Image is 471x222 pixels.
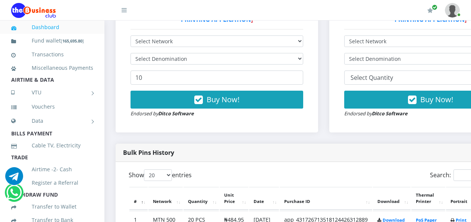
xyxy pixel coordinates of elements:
th: Network: activate to sort column ascending [148,187,183,210]
span: Renew/Upgrade Subscription [432,4,437,10]
a: Cable TV, Electricity [11,137,93,154]
a: Register a Referral [11,174,93,191]
strong: Ditco Software [372,110,408,117]
a: Chat for support [5,173,23,185]
small: [ ] [61,38,84,44]
img: Logo [11,3,56,18]
th: #: activate to sort column descending [129,187,148,210]
a: Chat for support [6,189,22,201]
a: VTU [11,83,93,102]
span: Buy Now! [207,94,239,104]
button: Buy Now! [131,91,303,109]
small: Endorsed by [344,110,408,117]
th: Purchase ID: activate to sort column ascending [280,187,372,210]
th: Quantity: activate to sort column ascending [183,187,219,210]
th: Date: activate to sort column ascending [249,187,279,210]
i: Renew/Upgrade Subscription [427,7,433,13]
a: Data [11,112,93,130]
span: Buy Now! [420,94,453,104]
a: Fund wallet[165,695.80] [11,32,93,50]
strong: Bulk Pins History [123,148,174,157]
th: Download: activate to sort column ascending [373,187,411,210]
th: Unit Price: activate to sort column ascending [220,187,248,210]
a: Dashboard [11,19,93,36]
strong: Ditco Software [158,110,194,117]
small: Endorsed by [131,110,194,117]
a: Transfer to Wallet [11,198,93,215]
b: 165,695.80 [62,38,82,44]
img: User [445,3,460,18]
select: Showentries [144,169,172,181]
a: Transactions [11,46,93,63]
input: Enter Quantity [131,71,303,85]
a: Airtime -2- Cash [11,161,93,178]
label: Show entries [129,169,192,181]
th: Thermal Printer: activate to sort column ascending [411,187,445,210]
a: Miscellaneous Payments [11,59,93,76]
a: Vouchers [11,98,93,115]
